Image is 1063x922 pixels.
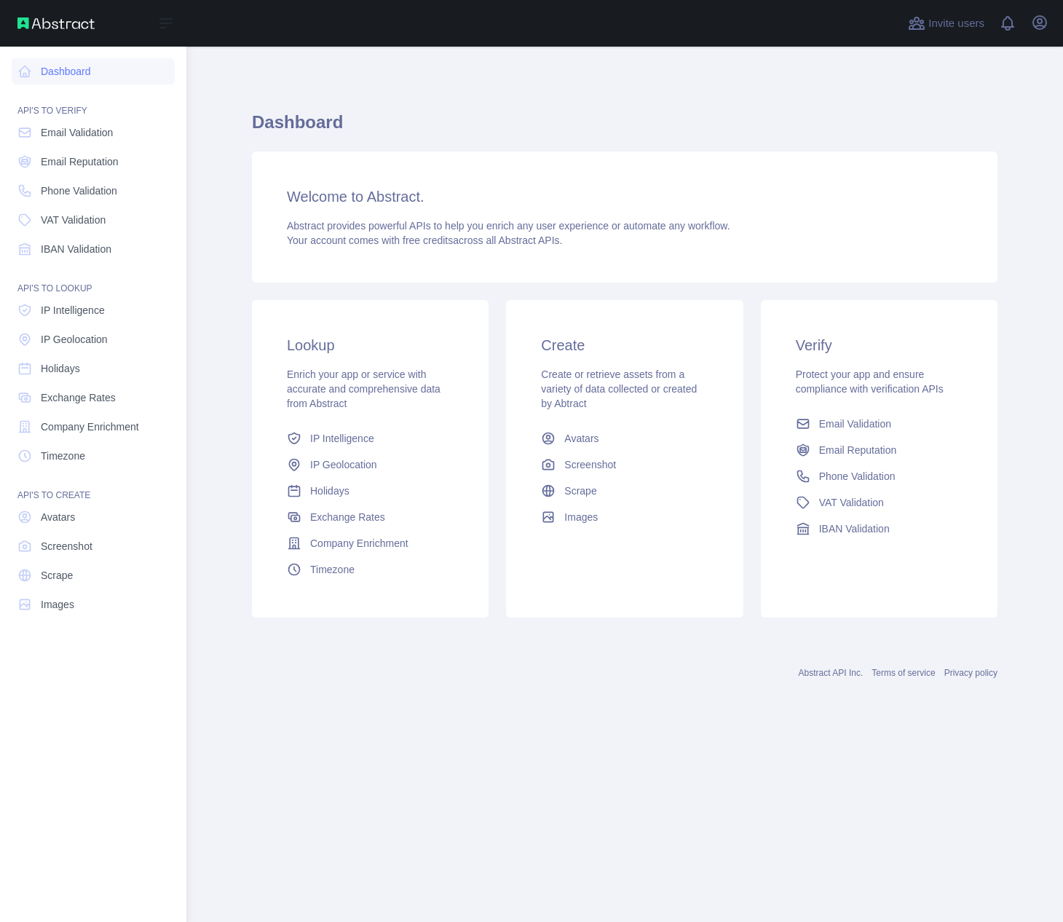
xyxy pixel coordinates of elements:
a: Exchange Rates [281,504,459,530]
div: API'S TO VERIFY [12,87,175,117]
span: Scrape [41,568,73,583]
a: Timezone [281,556,459,583]
a: Screenshot [12,533,175,559]
span: free credits [403,235,453,246]
span: Email Validation [819,417,891,431]
a: Email Validation [12,119,175,146]
h1: Dashboard [252,111,997,146]
span: IP Geolocation [310,457,377,472]
span: Holidays [41,361,80,376]
a: Avatars [535,425,714,452]
a: VAT Validation [12,207,175,233]
span: Phone Validation [819,469,896,484]
a: Images [12,591,175,618]
a: Screenshot [535,452,714,478]
span: Avatars [564,431,598,446]
span: IP Intelligence [310,431,374,446]
span: Company Enrichment [41,419,139,434]
span: Screenshot [41,539,92,553]
span: Abstract provides powerful APIs to help you enrich any user experience or automate any workflow. [287,220,730,232]
h3: Verify [796,335,963,355]
span: Phone Validation [41,184,117,198]
span: Email Validation [41,125,113,140]
img: Abstract API [17,17,95,29]
span: Timezone [41,449,85,463]
span: Create or retrieve assets from a variety of data collected or created by Abtract [541,369,697,409]
div: API'S TO LOOKUP [12,265,175,294]
span: IBAN Validation [41,242,111,256]
a: Images [535,504,714,530]
a: Company Enrichment [281,530,459,556]
span: Company Enrichment [310,536,408,551]
a: IP Geolocation [281,452,459,478]
span: Exchange Rates [310,510,385,524]
span: IBAN Validation [819,521,890,536]
span: Exchange Rates [41,390,116,405]
span: Images [564,510,598,524]
a: IBAN Validation [790,516,968,542]
a: Scrape [535,478,714,504]
a: IP Intelligence [12,297,175,323]
span: IP Geolocation [41,332,108,347]
span: VAT Validation [819,495,884,510]
a: Abstract API Inc. [799,668,864,678]
a: Holidays [281,478,459,504]
a: Email Reputation [790,437,968,463]
h3: Welcome to Abstract. [287,186,963,207]
a: IP Intelligence [281,425,459,452]
a: Terms of service [872,668,935,678]
span: VAT Validation [41,213,106,227]
span: Your account comes with across all Abstract APIs. [287,235,562,246]
span: Timezone [310,562,355,577]
span: Protect your app and ensure compliance with verification APIs [796,369,944,395]
a: Privacy policy [944,668,997,678]
a: Exchange Rates [12,385,175,411]
span: Enrich your app or service with accurate and comprehensive data from Abstract [287,369,440,409]
a: Scrape [12,562,175,588]
span: Images [41,597,74,612]
span: IP Intelligence [41,303,105,318]
a: Phone Validation [790,463,968,489]
h3: Create [541,335,708,355]
span: Email Reputation [819,443,897,457]
h3: Lookup [287,335,454,355]
a: Holidays [12,355,175,382]
a: Timezone [12,443,175,469]
a: IP Geolocation [12,326,175,352]
a: IBAN Validation [12,236,175,262]
button: Invite users [905,12,987,35]
span: Holidays [310,484,349,498]
a: VAT Validation [790,489,968,516]
a: Phone Validation [12,178,175,204]
span: Screenshot [564,457,616,472]
a: Email Reputation [12,149,175,175]
span: Scrape [564,484,596,498]
a: Email Validation [790,411,968,437]
a: Company Enrichment [12,414,175,440]
a: Dashboard [12,58,175,84]
a: Avatars [12,504,175,530]
span: Avatars [41,510,75,524]
span: Email Reputation [41,154,119,169]
span: Invite users [928,15,984,32]
div: API'S TO CREATE [12,472,175,501]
